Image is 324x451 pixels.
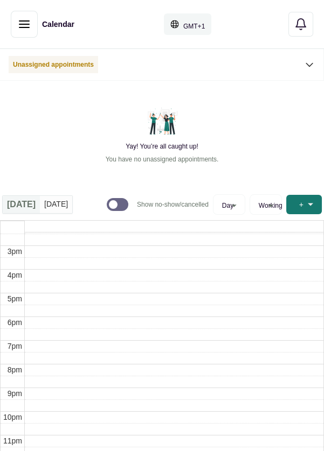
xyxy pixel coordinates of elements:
div: 11pm [1,435,24,447]
h1: Calendar [42,19,74,30]
p: Show no-show/cancelled [137,200,209,209]
button: + [286,195,322,214]
div: 3pm [5,246,24,257]
span: Working [259,201,282,210]
div: 7pm [5,341,24,352]
div: 4pm [5,270,24,281]
span: + [299,199,304,210]
p: GMT+1 [183,22,205,31]
h2: Yay! You’re all caught up! [126,142,198,151]
div: 10pm [1,412,24,423]
div: [DATE] [3,196,40,213]
button: Working [254,201,277,210]
p: Unassigned appointments [9,56,98,73]
div: 5pm [5,293,24,305]
button: Day [218,201,240,210]
div: 9pm [5,388,24,399]
div: 6pm [5,317,24,328]
p: You have no unassigned appointments. [106,155,219,164]
span: Day [222,201,233,210]
span: [DATE] [7,198,36,211]
div: 8pm [5,364,24,376]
